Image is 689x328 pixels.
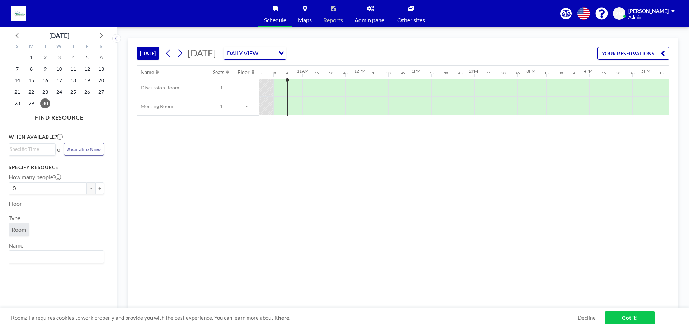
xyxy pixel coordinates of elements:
[82,52,92,63] span: Friday, September 5, 2025
[234,103,259,110] span: -
[516,71,520,75] div: 45
[544,71,549,75] div: 15
[66,42,80,52] div: T
[234,84,259,91] span: -
[9,200,22,207] label: Floor
[641,68,650,74] div: 5PM
[297,68,309,74] div: 11AM
[68,64,78,74] span: Thursday, September 11, 2025
[628,14,641,20] span: Admin
[9,174,61,181] label: How many people?
[40,52,50,63] span: Tuesday, September 2, 2025
[584,68,593,74] div: 4PM
[26,75,36,86] span: Monday, September 15, 2025
[386,71,391,75] div: 30
[49,31,69,41] div: [DATE]
[82,64,92,74] span: Friday, September 12, 2025
[401,71,405,75] div: 45
[526,68,535,74] div: 3PM
[354,68,366,74] div: 12PM
[38,42,52,52] div: T
[68,87,78,97] span: Thursday, September 25, 2025
[487,71,491,75] div: 15
[12,98,22,108] span: Sunday, September 28, 2025
[559,71,563,75] div: 30
[257,71,262,75] div: 15
[57,146,62,153] span: or
[40,64,50,74] span: Tuesday, September 9, 2025
[82,87,92,97] span: Friday, September 26, 2025
[68,75,78,86] span: Thursday, September 18, 2025
[209,84,234,91] span: 1
[80,42,94,52] div: F
[82,75,92,86] span: Friday, September 19, 2025
[343,71,348,75] div: 45
[9,214,20,222] label: Type
[11,6,26,21] img: organization-logo
[137,84,179,91] span: Discussion Room
[54,52,64,63] span: Wednesday, September 3, 2025
[329,71,333,75] div: 30
[188,47,216,58] span: [DATE]
[26,87,36,97] span: Monday, September 22, 2025
[315,71,319,75] div: 15
[224,47,286,59] div: Search for option
[9,164,104,171] h3: Specify resource
[87,182,95,194] button: -
[286,71,290,75] div: 45
[372,71,376,75] div: 15
[11,314,578,321] span: Roomzilla requires cookies to work properly and provide you with the best experience. You can lea...
[24,42,38,52] div: M
[9,242,23,249] label: Name
[94,42,108,52] div: S
[397,17,425,23] span: Other sites
[444,71,448,75] div: 30
[602,71,606,75] div: 15
[52,42,66,52] div: W
[10,145,51,153] input: Search for option
[272,71,276,75] div: 30
[64,143,104,156] button: Available Now
[615,10,623,17] span: ZM
[659,71,664,75] div: 15
[10,252,100,262] input: Search for option
[141,69,154,75] div: Name
[12,75,22,86] span: Sunday, September 14, 2025
[501,71,506,75] div: 30
[9,111,110,121] h4: FIND RESOURCE
[209,103,234,110] span: 1
[10,42,24,52] div: S
[137,47,159,60] button: [DATE]
[628,8,669,14] span: [PERSON_NAME]
[9,144,55,154] div: Search for option
[469,68,478,74] div: 2PM
[54,87,64,97] span: Wednesday, September 24, 2025
[137,103,173,110] span: Meeting Room
[458,71,463,75] div: 45
[631,71,635,75] div: 45
[54,64,64,74] span: Wednesday, September 10, 2025
[430,71,434,75] div: 15
[278,314,290,321] a: here.
[9,251,104,263] div: Search for option
[597,47,669,60] button: YOUR RESERVATIONS
[26,98,36,108] span: Monday, September 29, 2025
[26,64,36,74] span: Monday, September 8, 2025
[298,17,312,23] span: Maps
[54,75,64,86] span: Wednesday, September 17, 2025
[96,87,106,97] span: Saturday, September 27, 2025
[578,314,596,321] a: Decline
[605,311,655,324] a: Got it!
[213,69,224,75] div: Seats
[96,64,106,74] span: Saturday, September 13, 2025
[12,87,22,97] span: Sunday, September 21, 2025
[238,69,250,75] div: Floor
[11,226,26,233] span: Room
[225,48,260,58] span: DAILY VIEW
[67,146,101,152] span: Available Now
[40,75,50,86] span: Tuesday, September 16, 2025
[261,48,274,58] input: Search for option
[323,17,343,23] span: Reports
[412,68,421,74] div: 1PM
[616,71,620,75] div: 30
